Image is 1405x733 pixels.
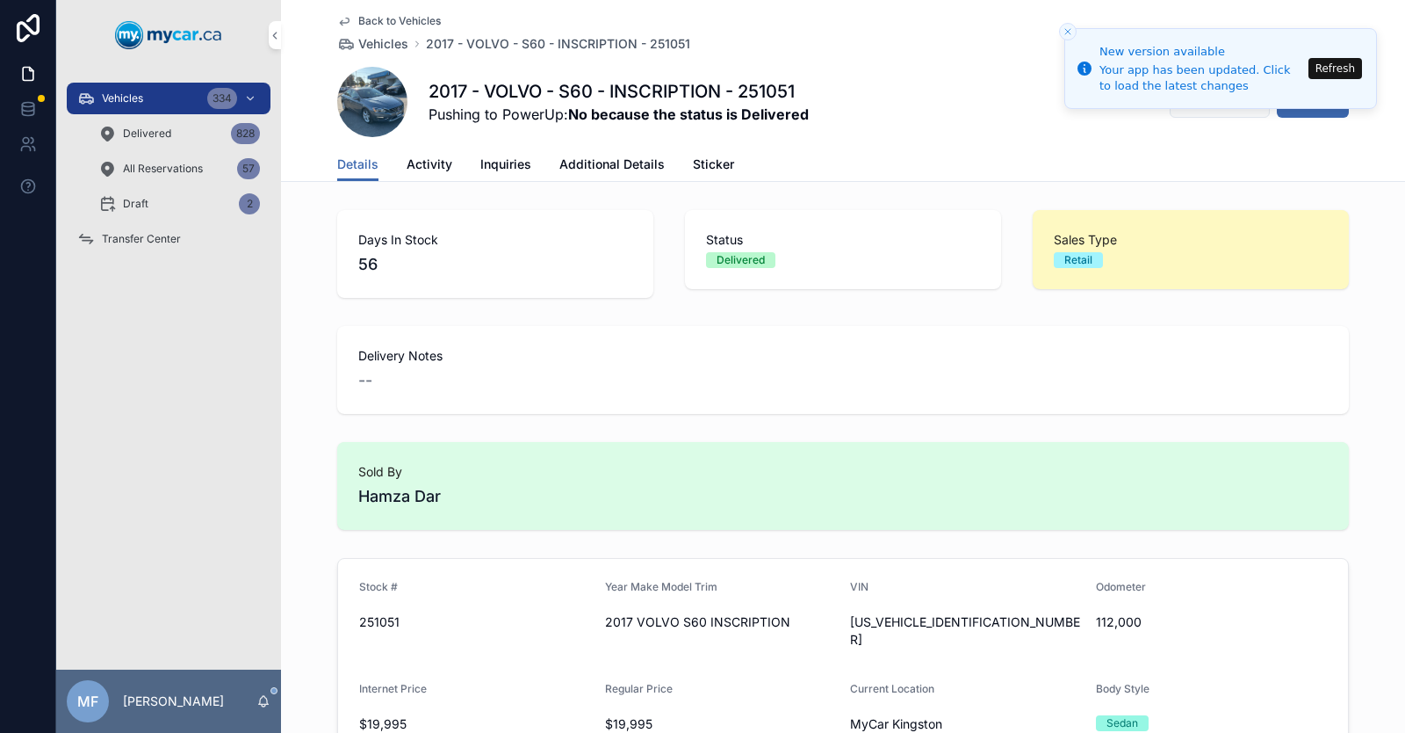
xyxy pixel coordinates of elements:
[358,252,632,277] span: 56
[359,613,591,631] span: 251051
[480,156,531,173] span: Inquiries
[67,83,270,114] a: Vehicles334
[102,91,143,105] span: Vehicles
[358,368,372,393] span: --
[337,35,408,53] a: Vehicles
[77,691,98,712] span: MF
[358,231,632,249] span: Days In Stock
[1099,62,1303,94] div: Your app has been updated. Click to load the latest changes
[56,70,281,278] div: scrollable content
[559,156,665,173] span: Additional Details
[850,580,868,593] span: VIN
[1054,231,1328,249] span: Sales Type
[1064,252,1092,268] div: Retail
[239,193,260,214] div: 2
[358,463,1328,481] span: Sold By
[429,104,809,125] span: Pushing to PowerUp:
[359,682,427,695] span: Internet Price
[480,149,531,184] a: Inquiries
[850,682,934,695] span: Current Location
[1096,580,1146,593] span: Odometer
[429,79,809,104] h1: 2017 - VOLVO - S60 - INSCRIPTION - 251051
[605,613,837,631] span: 2017 VOLVO S60 INSCRIPTION
[123,693,224,710] p: [PERSON_NAME]
[568,105,809,123] strong: No because the status is Delivered
[605,682,673,695] span: Regular Price
[1308,58,1362,79] button: Refresh
[88,118,270,149] a: Delivered828
[123,127,171,141] span: Delivered
[693,149,734,184] a: Sticker
[1096,613,1328,631] span: 112,000
[358,14,441,28] span: Back to Vehicles
[717,252,765,268] div: Delivered
[359,580,398,593] span: Stock #
[1099,43,1303,61] div: New version available
[605,580,717,593] span: Year Make Model Trim
[88,153,270,185] a: All Reservations57
[358,347,1328,365] span: Delivery Notes
[850,715,942,733] span: MyCar Kingston
[1096,682,1149,695] span: Body Style
[706,231,980,249] span: Status
[407,156,452,173] span: Activity
[67,223,270,255] a: Transfer Center
[115,21,222,49] img: App logo
[407,149,452,184] a: Activity
[358,35,408,53] span: Vehicles
[359,715,591,733] span: $19,995
[1106,715,1138,731] div: Sedan
[123,197,148,211] span: Draft
[1059,23,1077,40] button: Close toast
[207,88,237,109] div: 334
[231,123,260,144] div: 828
[605,715,837,733] span: $19,995
[337,149,378,182] a: Details
[102,232,181,246] span: Transfer Center
[123,162,203,176] span: All Reservations
[426,35,690,53] a: 2017 - VOLVO - S60 - INSCRIPTION - 251051
[850,613,1082,649] span: [US_VEHICLE_IDENTIFICATION_NUMBER]
[693,156,734,173] span: Sticker
[358,484,441,509] span: Hamza Dar
[337,14,441,28] a: Back to Vehicles
[337,156,378,173] span: Details
[559,149,665,184] a: Additional Details
[237,158,260,179] div: 57
[88,188,270,220] a: Draft2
